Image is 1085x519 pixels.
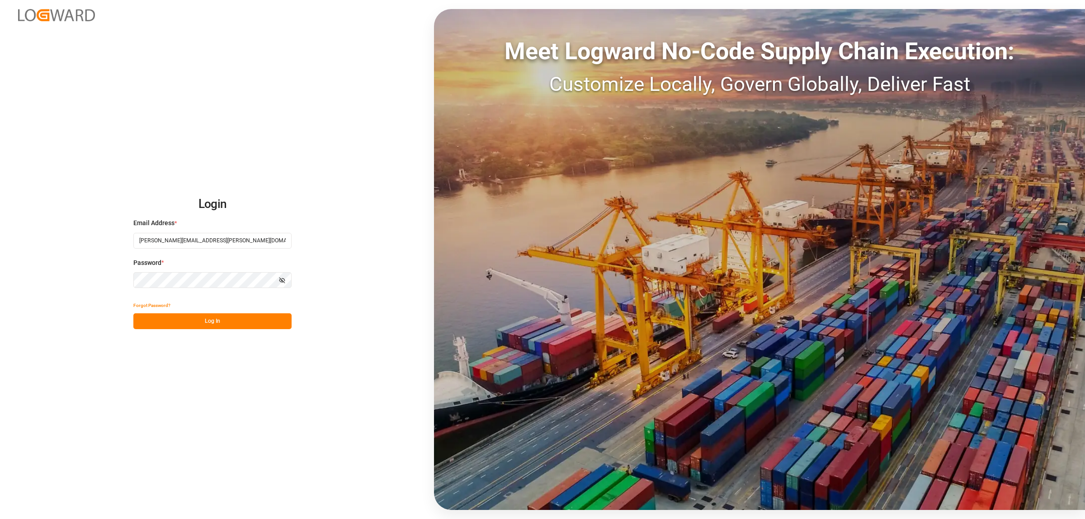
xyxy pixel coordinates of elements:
button: Forgot Password? [133,297,170,313]
input: Enter your email [133,233,292,249]
img: Logward_new_orange.png [18,9,95,21]
span: Password [133,258,161,268]
div: Meet Logward No-Code Supply Chain Execution: [434,34,1085,69]
button: Log In [133,313,292,329]
span: Email Address [133,218,175,228]
div: Customize Locally, Govern Globally, Deliver Fast [434,69,1085,99]
h2: Login [133,190,292,219]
